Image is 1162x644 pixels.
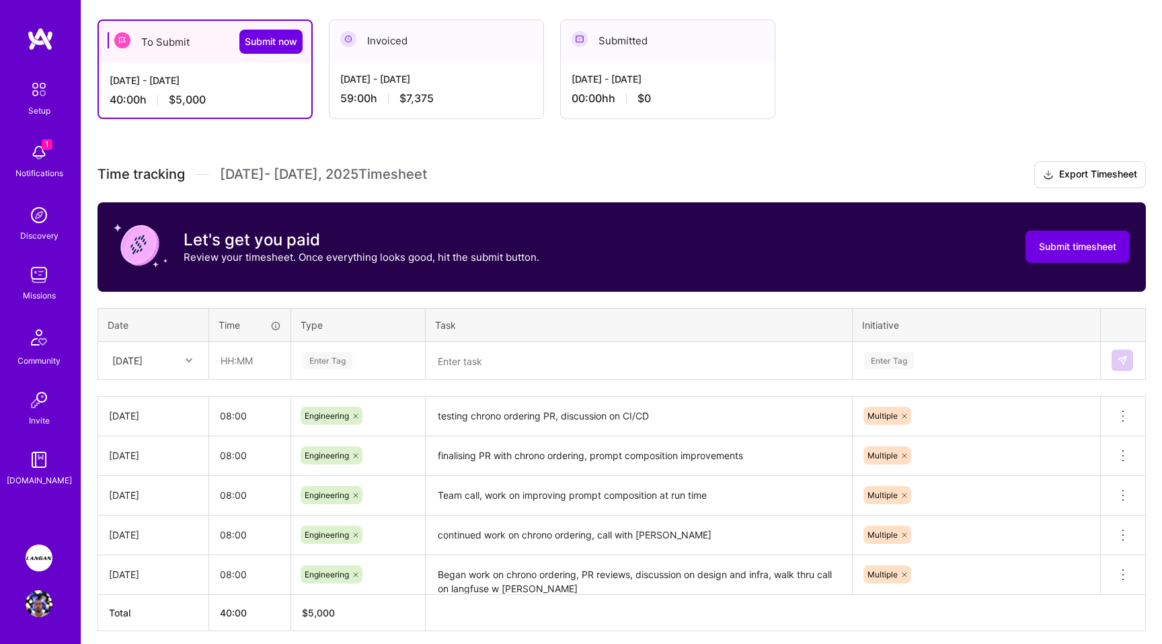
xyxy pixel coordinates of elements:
a: User Avatar [22,590,56,617]
div: [DATE] [109,528,198,542]
th: Type [291,308,426,341]
span: $7,375 [399,91,434,106]
div: [DATE] - [DATE] [572,72,764,86]
div: 40:00 h [110,93,301,107]
h3: Let's get you paid [184,230,539,250]
span: Time tracking [98,166,185,183]
img: bell [26,139,52,166]
div: Enter Tag [864,350,914,371]
img: To Submit [114,32,130,48]
img: User Avatar [26,590,52,617]
span: Submit now [245,35,297,48]
input: HH:MM [210,343,290,378]
span: Engineering [305,411,349,421]
div: Invite [29,413,50,428]
div: 00:00h h [572,91,764,106]
div: Submitted [561,20,775,61]
div: [DATE] [112,354,143,368]
input: HH:MM [209,557,290,592]
th: Task [426,308,853,341]
i: icon Download [1043,168,1054,182]
img: logo [27,27,54,51]
div: Discovery [20,229,59,243]
div: [DATE] [109,409,198,423]
div: Enter Tag [303,350,352,371]
img: Submit [1117,355,1128,366]
span: Submit timesheet [1039,240,1116,253]
th: Date [98,308,209,341]
span: Multiple [867,450,898,460]
textarea: Team call, work on improving prompt composition at run time [427,477,851,514]
button: Submit timesheet [1025,231,1130,263]
span: Multiple [867,569,898,579]
div: [DATE] - [DATE] [110,73,301,87]
th: Total [98,594,209,631]
img: setup [25,75,53,104]
div: To Submit [99,21,311,63]
span: Engineering [305,569,349,579]
img: Submitted [572,31,588,47]
img: Invoiced [340,31,356,47]
img: teamwork [26,261,52,288]
span: Multiple [867,490,898,500]
textarea: finalising PR with chrono ordering, prompt composition improvements [427,438,851,475]
div: Invoiced [330,20,543,61]
div: Setup [28,104,50,118]
div: [DATE] [109,448,198,462]
div: [DATE] [109,567,198,581]
span: $5,000 [169,93,206,107]
input: HH:MM [209,517,290,553]
input: HH:MM [209,438,290,473]
span: Multiple [867,530,898,540]
img: Invite [26,387,52,413]
img: discovery [26,202,52,229]
div: Initiative [862,318,1091,332]
th: 40:00 [209,594,291,631]
div: Time [219,318,281,332]
span: Engineering [305,450,349,460]
span: 1 [42,139,52,150]
div: [DATE] [109,488,198,502]
div: Missions [23,288,56,303]
span: Multiple [867,411,898,421]
p: Review your timesheet. Once everything looks good, hit the submit button. [184,250,539,264]
div: Community [17,354,61,368]
span: $ 5,000 [302,607,335,618]
textarea: Began work on chrono ordering, PR reviews, discussion on design and infra, walk thru call on lang... [427,557,851,594]
img: guide book [26,446,52,473]
input: HH:MM [209,398,290,434]
textarea: testing chrono ordering PR, discussion on CI/CD [427,398,851,435]
img: Langan: AI-Copilot for Environmental Site Assessment [26,545,52,571]
div: 59:00 h [340,91,533,106]
span: Engineering [305,490,349,500]
img: coin [114,218,167,272]
i: icon Chevron [186,357,192,364]
input: HH:MM [209,477,290,513]
a: Langan: AI-Copilot for Environmental Site Assessment [22,545,56,571]
textarea: continued work on chrono ordering, call with [PERSON_NAME] [427,517,851,554]
button: Submit now [239,30,303,54]
img: Community [23,321,55,354]
span: $0 [637,91,651,106]
div: [DOMAIN_NAME] [7,473,72,487]
button: Export Timesheet [1034,161,1146,188]
div: Notifications [15,166,63,180]
span: Engineering [305,530,349,540]
span: [DATE] - [DATE] , 2025 Timesheet [220,166,427,183]
div: [DATE] - [DATE] [340,72,533,86]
